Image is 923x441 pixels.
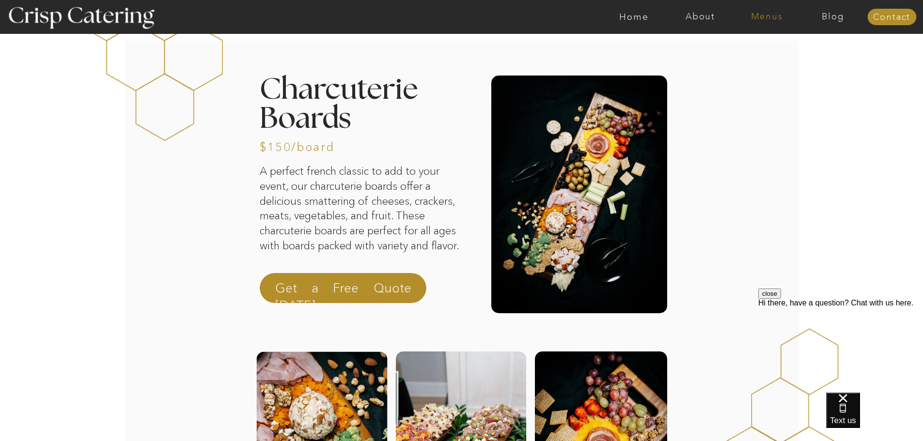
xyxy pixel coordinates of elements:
iframe: podium webchat widget prompt [758,289,923,405]
h3: $150/board [260,141,315,151]
a: Contact [867,13,916,22]
a: Get a Free Quote [DATE] [275,279,411,303]
a: Home [601,12,667,22]
h2: Charcuterie Boards [260,76,487,101]
a: About [667,12,734,22]
p: A perfect french classic to add to your event, our charcuterie boards offer a delicious smatterin... [260,164,464,265]
iframe: podium webchat widget bubble [826,393,923,441]
a: Menus [734,12,800,22]
a: Blog [800,12,866,22]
